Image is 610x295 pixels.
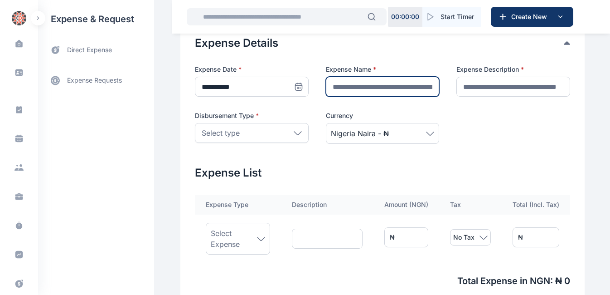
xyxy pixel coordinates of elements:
th: Total (Incl. Tax) [502,195,570,215]
p: 00 : 00 : 00 [391,12,419,21]
a: expense requests [38,69,154,91]
span: Nigeria Naira - ₦ [331,128,389,139]
label: Expense Name [326,65,440,74]
span: direct expense [67,45,112,55]
th: Tax [439,195,502,215]
th: Description [281,195,373,215]
div: expense requests [38,62,154,91]
th: Amount ( NGN ) [373,195,439,215]
div: Expense Details [195,36,570,50]
button: Expense Details [195,36,564,50]
label: Expense Date [195,65,309,74]
div: ₦ [518,233,523,242]
label: Disbursement Type [195,111,309,120]
span: Select Expense [211,228,257,250]
span: Total Expense in NGN : ₦ 0 [195,275,570,287]
span: No Tax [453,232,474,243]
label: Expense Description [456,65,570,74]
span: Currency [326,111,353,120]
p: Select type [202,128,240,138]
th: Expense Type [195,195,281,215]
button: Start Timer [422,7,481,27]
a: direct expense [38,38,154,62]
span: Start Timer [441,12,474,21]
button: Create New [491,7,573,27]
div: ₦ [390,233,395,242]
span: Create New [508,12,555,21]
h2: Expense List [195,166,570,180]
